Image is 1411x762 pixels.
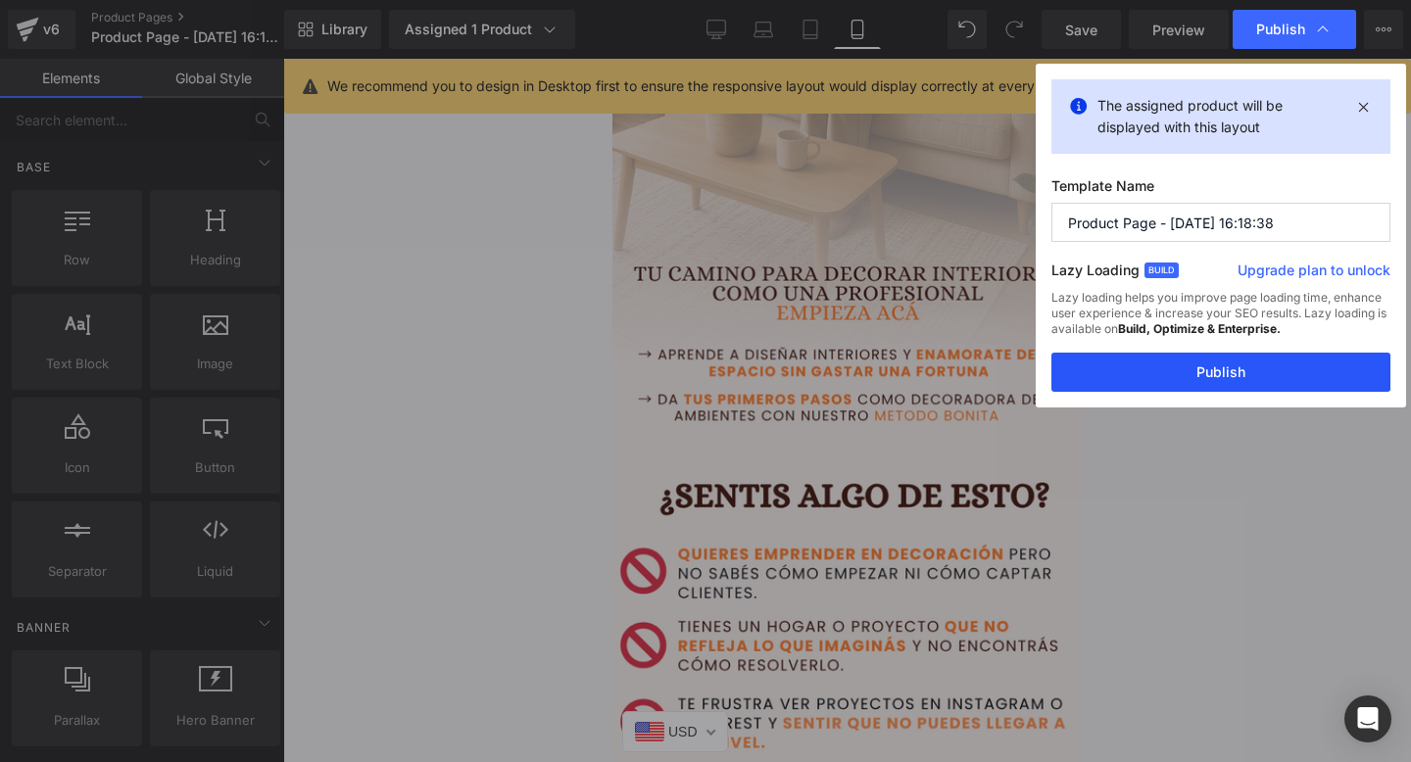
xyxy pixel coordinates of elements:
a: Upgrade plan to unlock [1238,261,1390,288]
span: Publish [1256,21,1305,38]
div: Lazy loading helps you improve page loading time, enhance user experience & increase your SEO res... [1051,290,1390,353]
span: Build [1144,262,1179,278]
div: Open Intercom Messenger [1344,695,1391,742]
p: The assigned product will be displayed with this layout [1097,95,1344,138]
button: Publish [1051,353,1390,392]
label: Template Name [1051,177,1390,203]
strong: Build, Optimize & Enterprise. [1118,321,1281,336]
label: Lazy Loading [1051,258,1140,290]
span: USD [56,665,85,681]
